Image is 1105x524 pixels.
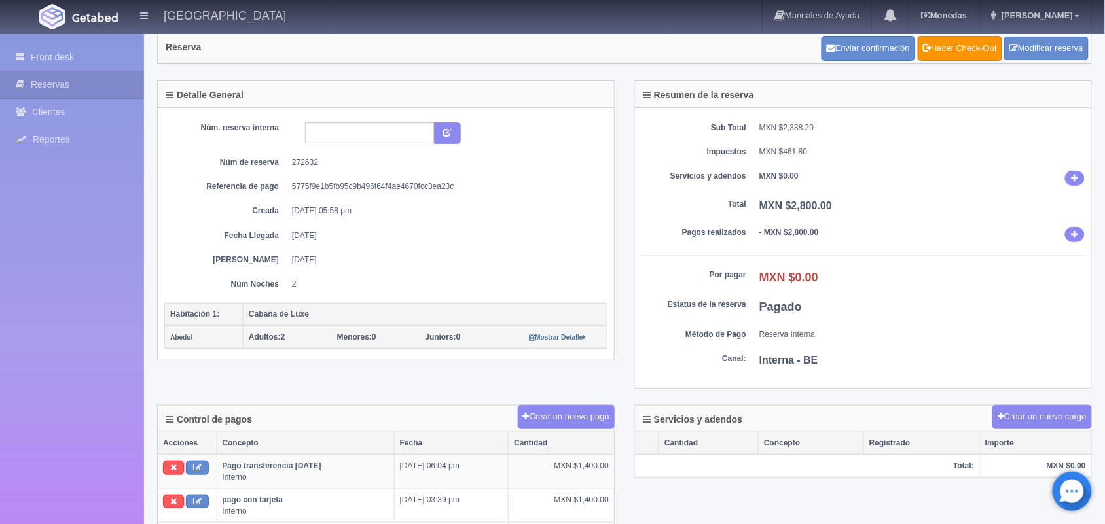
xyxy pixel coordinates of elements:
button: Crear un nuevo cargo [992,405,1092,429]
button: Enviar confirmación [822,36,915,61]
th: Total: [635,455,980,478]
span: 2 [249,332,285,341]
b: - MXN $2,800.00 [759,228,819,237]
strong: Menores: [337,332,372,341]
dt: Núm de reserva [174,157,279,168]
dt: Creada [174,205,279,217]
small: Mostrar Detalle [529,334,586,341]
dd: MXN $2,338.20 [759,122,1085,133]
b: Monedas [921,10,967,20]
strong: Adultos: [249,332,281,341]
span: [PERSON_NAME] [998,10,1073,20]
b: pago con tarjeta [223,495,283,504]
dt: Núm. reserva interna [174,122,279,133]
button: Crear un nuevo pago [518,405,615,429]
dt: Pagos realizados [642,227,746,238]
b: Habitación 1: [170,309,219,319]
img: Getabed [39,4,65,29]
dd: 5775f9e1b5fb95c9b496f64f4ae4670fcc3ea23c [292,181,598,192]
dt: Referencia de pago [174,181,279,192]
td: Interno [217,455,394,489]
th: Cantidad [659,432,759,455]
img: Getabed [72,12,118,22]
th: Fecha [394,432,509,455]
h4: [GEOGRAPHIC_DATA] [164,7,286,23]
dd: [DATE] [292,254,598,266]
span: 0 [426,332,461,341]
th: Cabaña de Luxe [244,303,607,326]
small: Abedul [170,334,193,341]
h4: Servicios y adendos [643,415,742,425]
dd: MXN $461.80 [759,147,1085,158]
dt: Impuestos [642,147,746,158]
h4: Detalle General [166,90,244,100]
td: MXN $1,400.00 [509,455,614,489]
h4: Control de pagos [166,415,252,425]
b: Pagado [759,300,802,313]
th: Concepto [217,432,394,455]
td: Interno [217,489,394,522]
strong: Juniors: [426,332,456,341]
b: Interna - BE [759,355,818,366]
td: [DATE] 03:39 pm [394,489,509,522]
dt: Estatus de la reserva [642,299,746,310]
a: Mostrar Detalle [529,332,586,341]
b: MXN $2,800.00 [759,200,832,211]
th: Concepto [759,432,864,455]
dt: Por pagar [642,270,746,281]
dt: [PERSON_NAME] [174,254,279,266]
b: MXN $0.00 [759,171,799,181]
dd: 2 [292,279,598,290]
dd: [DATE] 05:58 pm [292,205,598,217]
dt: Fecha Llegada [174,230,279,241]
h4: Reserva [166,43,202,52]
dt: Núm Noches [174,279,279,290]
dt: Servicios y adendos [642,171,746,182]
h4: Resumen de la reserva [643,90,754,100]
dt: Canal: [642,353,746,364]
th: MXN $0.00 [980,455,1091,478]
td: [DATE] 06:04 pm [394,455,509,489]
dd: Reserva Interna [759,329,1085,340]
dd: [DATE] [292,230,598,241]
th: Importe [980,432,1091,455]
span: 0 [337,332,376,341]
th: Cantidad [509,432,614,455]
dt: Método de Pago [642,329,746,340]
a: Hacer Check-Out [918,36,1002,61]
dt: Total [642,199,746,210]
th: Acciones [158,432,217,455]
b: Pago transferencia [DATE] [223,461,321,470]
td: MXN $1,400.00 [509,489,614,522]
b: MXN $0.00 [759,271,818,284]
th: Registrado [864,432,980,455]
dt: Sub Total [642,122,746,133]
dd: 272632 [292,157,598,168]
a: Modificar reserva [1004,37,1089,61]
